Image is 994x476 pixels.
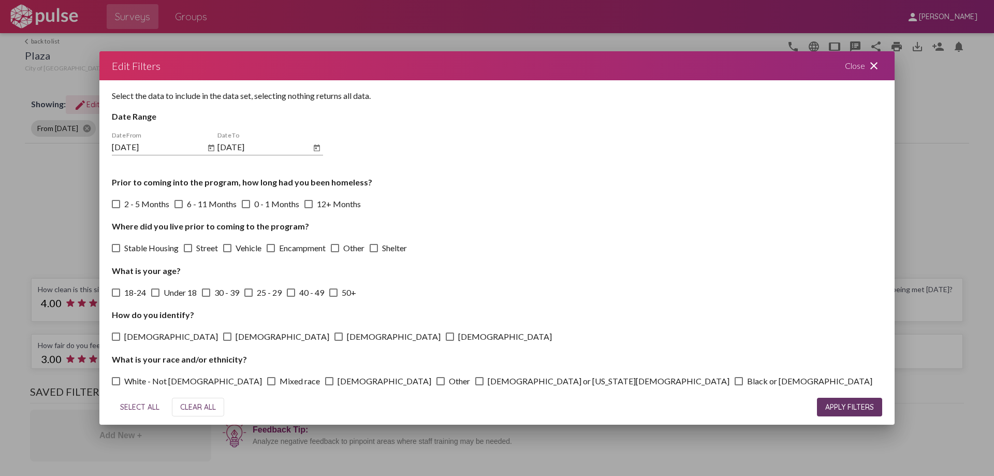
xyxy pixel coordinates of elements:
div: Close [832,51,895,80]
h4: Date Range [112,111,882,121]
span: Other [449,375,470,387]
span: [DEMOGRAPHIC_DATA] or [US_STATE][DEMOGRAPHIC_DATA] [488,375,729,387]
h4: What is your race and/or ethnicity? [112,354,882,364]
span: [DEMOGRAPHIC_DATA] [347,330,441,343]
span: 30 - 39 [214,286,239,299]
span: White - Not [DEMOGRAPHIC_DATA] [124,375,262,387]
span: 12+ Months [317,198,361,210]
h4: Prior to coming into the program, how long had you been homeless? [112,177,882,187]
span: 0 - 1 Months [254,198,299,210]
span: Vehicle [236,242,261,254]
h4: Where did you live prior to coming to the program? [112,221,882,231]
span: CLEAR ALL [180,402,216,412]
span: 2 - 5 Months [124,198,169,210]
span: Black or [DEMOGRAPHIC_DATA] [747,375,872,387]
span: SELECT ALL [120,402,159,412]
span: 40 - 49 [299,286,324,299]
span: 50+ [342,286,356,299]
button: APPLY FILTERS [817,398,882,416]
span: Other [343,242,364,254]
mat-icon: close [868,60,880,72]
span: [DEMOGRAPHIC_DATA] [338,375,431,387]
button: Open calendar [311,142,323,154]
span: [DEMOGRAPHIC_DATA] or Other Pacific Islander [124,387,306,400]
button: CLEAR ALL [172,398,224,416]
button: Open calendar [205,142,217,154]
span: 6 - 11 Months [187,198,237,210]
div: Edit Filters [112,57,160,74]
span: Under 18 [164,286,197,299]
span: Street [196,242,218,254]
span: 18-24 [124,286,146,299]
h4: How do you identify? [112,310,882,320]
span: APPLY FILTERS [825,402,874,412]
span: 25 - 29 [257,286,282,299]
span: Select the data to include in the data set, selecting nothing returns all data. [112,91,371,100]
h4: What is your age? [112,266,882,276]
span: [DEMOGRAPHIC_DATA] [236,330,329,343]
span: Mixed race [280,375,320,387]
span: Encampment [279,242,326,254]
button: SELECT ALL [112,398,168,416]
span: [DEMOGRAPHIC_DATA] [324,387,418,400]
span: Stable Housing [124,242,179,254]
span: [DEMOGRAPHIC_DATA] [124,330,218,343]
span: Shelter [382,242,407,254]
span: [DEMOGRAPHIC_DATA] [458,330,552,343]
